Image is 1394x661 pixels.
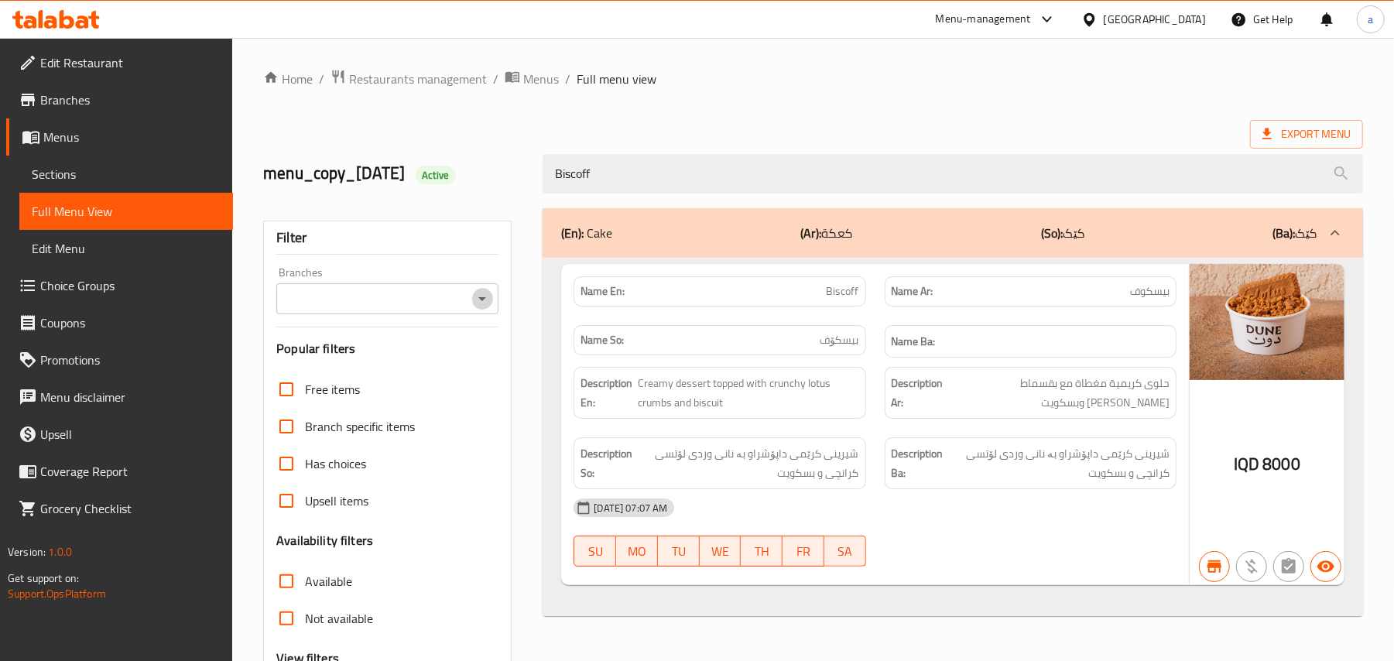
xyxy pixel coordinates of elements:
[820,332,859,348] span: بيسكۆف
[276,340,498,358] h3: Popular filters
[1272,221,1295,245] b: (Ba):
[1041,221,1063,245] b: (So):
[1236,551,1267,582] button: Purchased item
[32,202,221,221] span: Full Menu View
[622,540,652,563] span: MO
[561,224,612,242] p: Cake
[581,332,624,348] strong: Name So:
[936,10,1031,29] div: Menu-management
[305,491,368,510] span: Upsell items
[349,70,487,88] span: Restaurants management
[32,165,221,183] span: Sections
[581,283,625,300] strong: Name En:
[6,416,233,453] a: Upsell
[581,374,635,412] strong: Description En:
[543,258,1363,617] div: (En): Cake(Ar):كعكة(So):کێک(Ba):کێک
[892,374,944,412] strong: Description Ar:
[19,193,233,230] a: Full Menu View
[331,69,487,89] a: Restaurants management
[6,490,233,527] a: Grocery Checklist
[48,542,72,562] span: 1.0.0
[505,69,559,89] a: Menus
[6,44,233,81] a: Edit Restaurant
[783,536,824,567] button: FR
[831,540,860,563] span: SA
[561,221,584,245] b: (En):
[416,168,456,183] span: Active
[1250,120,1363,149] span: Export Menu
[892,283,933,300] strong: Name Ar:
[700,536,742,567] button: WE
[263,69,1363,89] nav: breadcrumb
[276,532,373,550] h3: Availability filters
[6,118,233,156] a: Menus
[305,609,373,628] span: Not available
[19,230,233,267] a: Edit Menu
[565,70,570,88] li: /
[892,332,936,351] strong: Name Ba:
[827,283,859,300] span: Biscoff
[40,499,221,518] span: Grocery Checklist
[801,221,822,245] b: (Ar):
[19,156,233,193] a: Sections
[40,462,221,481] span: Coverage Report
[1104,11,1206,28] div: [GEOGRAPHIC_DATA]
[43,128,221,146] span: Menus
[789,540,818,563] span: FR
[40,91,221,109] span: Branches
[6,378,233,416] a: Menu disclaimer
[658,536,700,567] button: TU
[1368,11,1373,28] span: a
[8,542,46,562] span: Version:
[1041,224,1084,242] p: کێک
[1234,449,1259,479] span: IQD
[636,444,858,482] span: شیرینی کرێمی داپۆشراو بە نانی وردی لۆتسی کرانچی و بسکویت
[947,444,1170,482] span: شیرینی کرێمی داپۆشراو بە نانی وردی لۆتسی کرانچی و بسکویت
[263,70,313,88] a: Home
[32,239,221,258] span: Edit Menu
[319,70,324,88] li: /
[493,70,498,88] li: /
[577,70,656,88] span: Full menu view
[8,568,79,588] span: Get support on:
[706,540,735,563] span: WE
[40,388,221,406] span: Menu disclaimer
[1130,283,1170,300] span: بيسكوف
[543,154,1363,194] input: search
[40,276,221,295] span: Choice Groups
[6,267,233,304] a: Choice Groups
[305,417,415,436] span: Branch specific items
[581,540,610,563] span: SU
[1190,264,1344,380] img: mmw_638909538898424892
[664,540,694,563] span: TU
[638,374,858,412] span: Creamy dessert topped with crunchy lotus crumbs and biscuit
[801,224,853,242] p: كعكة
[747,540,776,563] span: TH
[523,70,559,88] span: Menus
[892,444,945,482] strong: Description Ba:
[40,53,221,72] span: Edit Restaurant
[6,304,233,341] a: Coupons
[1310,551,1341,582] button: Available
[6,341,233,378] a: Promotions
[263,162,524,185] h2: menu_copy_[DATE]
[574,536,616,567] button: SU
[305,454,366,473] span: Has choices
[543,208,1363,258] div: (En): Cake(Ar):كعكة(So):کێک(Ba):کێک
[947,374,1170,412] span: حلوى كريمية مغطاة مع بقسماط لوتس كرنشي وبسكويت
[305,572,352,591] span: Available
[471,288,493,310] button: Open
[416,166,456,184] div: Active
[741,536,783,567] button: TH
[587,501,673,515] span: [DATE] 07:07 AM
[305,380,360,399] span: Free items
[40,313,221,332] span: Coupons
[1199,551,1230,582] button: Branch specific item
[40,425,221,444] span: Upsell
[276,221,498,255] div: Filter
[616,536,658,567] button: MO
[6,81,233,118] a: Branches
[40,351,221,369] span: Promotions
[1273,551,1304,582] button: Not has choices
[581,444,633,482] strong: Description So:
